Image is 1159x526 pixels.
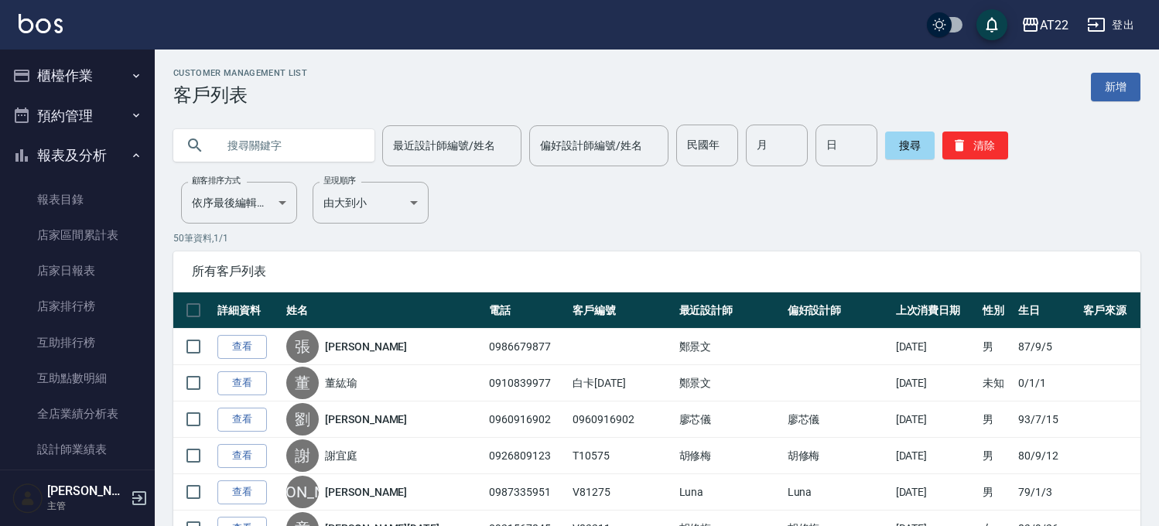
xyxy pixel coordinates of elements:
[6,289,149,324] a: 店家排行榜
[6,396,149,432] a: 全店業績分析表
[217,480,267,504] a: 查看
[892,438,980,474] td: [DATE]
[979,401,1014,438] td: 男
[173,68,307,78] h2: Customer Management List
[325,339,407,354] a: [PERSON_NAME]
[214,292,282,329] th: 詳細資料
[485,292,569,329] th: 電話
[892,292,980,329] th: 上次消費日期
[286,439,319,472] div: 謝
[675,438,784,474] td: 胡修梅
[181,182,297,224] div: 依序最後編輯時間
[6,96,149,136] button: 預約管理
[885,131,935,159] button: 搜尋
[47,483,126,499] h5: [PERSON_NAME]
[6,182,149,217] a: 報表目錄
[892,329,980,365] td: [DATE]
[286,330,319,363] div: 張
[286,476,319,508] div: [PERSON_NAME]
[286,403,319,435] div: 劉
[1015,9,1075,41] button: AT22
[485,401,569,438] td: 0960916902
[12,483,43,514] img: Person
[6,325,149,360] a: 互助排行榜
[6,360,149,396] a: 互助點數明細
[217,125,362,166] input: 搜尋關鍵字
[569,438,675,474] td: T10575
[313,182,429,224] div: 由大到小
[569,474,675,511] td: V81275
[173,231,1140,245] p: 50 筆資料, 1 / 1
[485,438,569,474] td: 0926809123
[47,499,126,513] p: 主管
[485,329,569,365] td: 0986679877
[784,401,892,438] td: 廖芯儀
[675,365,784,401] td: 鄭景文
[217,444,267,468] a: 查看
[6,56,149,96] button: 櫃檯作業
[675,329,784,365] td: 鄭景文
[1014,401,1079,438] td: 93/7/15
[892,474,980,511] td: [DATE]
[1040,15,1068,35] div: AT22
[1014,329,1079,365] td: 87/9/5
[286,367,319,399] div: 董
[192,175,241,186] label: 顧客排序方式
[282,292,485,329] th: 姓名
[675,474,784,511] td: Luna
[979,329,1014,365] td: 男
[979,438,1014,474] td: 男
[325,412,407,427] a: [PERSON_NAME]
[19,14,63,33] img: Logo
[569,365,675,401] td: 白卡[DATE]
[675,401,784,438] td: 廖芯儀
[1014,365,1079,401] td: 0/1/1
[1079,292,1140,329] th: 客戶來源
[979,365,1014,401] td: 未知
[1091,73,1140,101] a: 新增
[784,474,892,511] td: Luna
[1014,474,1079,511] td: 79/1/3
[942,131,1008,159] button: 清除
[979,474,1014,511] td: 男
[217,335,267,359] a: 查看
[784,292,892,329] th: 偏好設計師
[325,375,357,391] a: 董紘瑜
[323,175,356,186] label: 呈現順序
[569,401,675,438] td: 0960916902
[892,365,980,401] td: [DATE]
[192,264,1122,279] span: 所有客戶列表
[485,474,569,511] td: 0987335951
[892,401,980,438] td: [DATE]
[784,438,892,474] td: 胡修梅
[1081,11,1140,39] button: 登出
[485,365,569,401] td: 0910839977
[6,135,149,176] button: 報表及分析
[569,292,675,329] th: 客戶編號
[675,292,784,329] th: 最近設計師
[325,448,357,463] a: 謝宜庭
[173,84,307,106] h3: 客戶列表
[6,468,149,504] a: 設計師日報表
[976,9,1007,40] button: save
[6,217,149,253] a: 店家區間累計表
[6,432,149,467] a: 設計師業績表
[6,253,149,289] a: 店家日報表
[1014,292,1079,329] th: 生日
[979,292,1014,329] th: 性別
[217,408,267,432] a: 查看
[217,371,267,395] a: 查看
[1014,438,1079,474] td: 80/9/12
[325,484,407,500] a: [PERSON_NAME]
